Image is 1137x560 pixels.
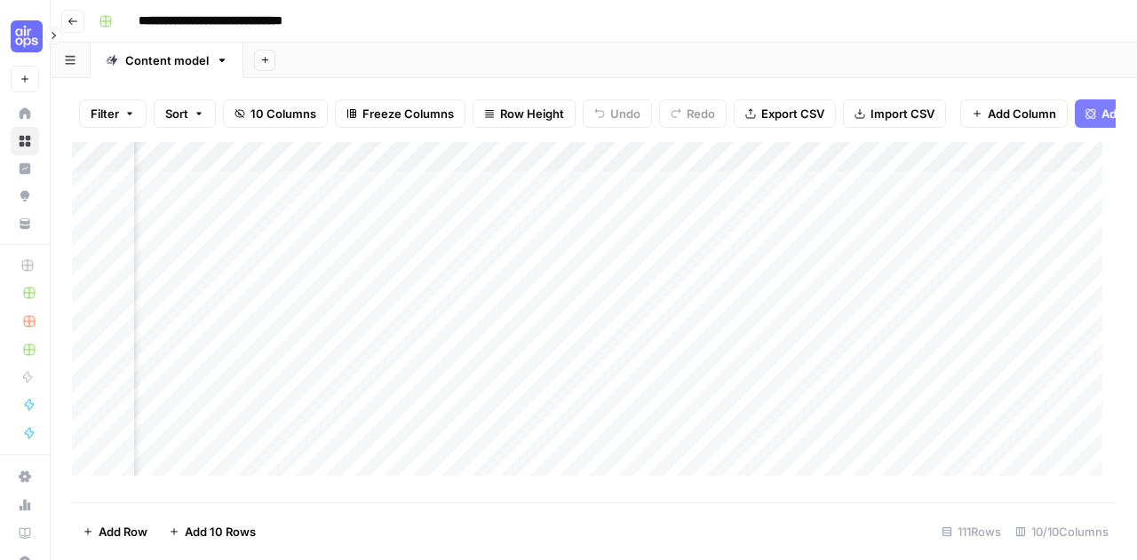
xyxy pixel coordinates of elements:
span: Add Row [99,523,147,540]
span: 10 Columns [250,105,316,122]
button: Add 10 Rows [158,517,266,546]
button: Export CSV [734,99,836,128]
img: September Cohort Logo [11,20,43,52]
button: Undo [583,99,652,128]
a: Learning Hub [11,519,39,548]
span: Export CSV [761,105,824,122]
a: Content model [91,43,243,78]
button: Sort [154,99,216,128]
span: Undo [610,105,640,122]
a: Opportunities [11,182,39,210]
a: Usage [11,491,39,519]
span: Freeze Columns [362,105,454,122]
span: Add 10 Rows [185,523,256,540]
button: Import CSV [843,99,946,128]
div: Content model [125,51,209,69]
div: 10/10 Columns [1008,517,1116,546]
span: Sort [165,105,188,122]
a: Insights [11,154,39,183]
button: Add Column [960,99,1068,128]
button: Workspace: September Cohort [11,14,39,59]
span: Filter [91,105,119,122]
button: 10 Columns [223,99,328,128]
button: Redo [659,99,727,128]
a: Home [11,99,39,128]
a: Settings [11,462,39,491]
span: Redo [687,105,715,122]
a: Browse [11,127,39,155]
button: Add Row [72,517,158,546]
a: Your Data [11,209,39,238]
span: Add Column [988,105,1056,122]
button: Freeze Columns [335,99,465,128]
span: Row Height [500,105,564,122]
div: 111 Rows [934,517,1008,546]
button: Filter [79,99,147,128]
span: Import CSV [871,105,934,122]
button: Row Height [473,99,576,128]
